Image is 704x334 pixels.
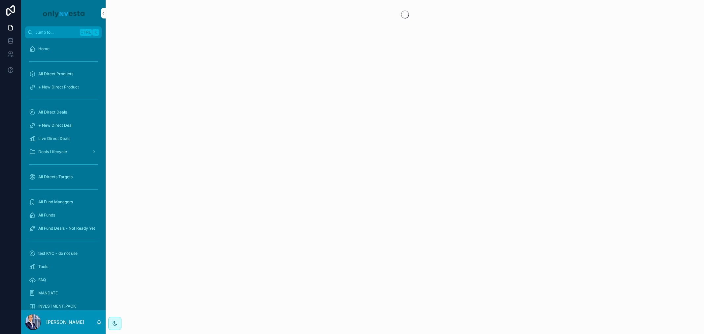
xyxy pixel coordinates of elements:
span: All Direct Products [38,71,73,77]
span: K [93,30,98,35]
p: [PERSON_NAME] [46,319,84,325]
a: All Directs Targets [25,171,102,183]
span: Deals Lifecycle [38,149,67,154]
span: All Direct Deals [38,110,67,115]
a: All Fund Managers [25,196,102,208]
span: All Fund Managers [38,199,73,205]
span: + New Direct Product [38,84,79,90]
a: Tools [25,261,102,273]
span: Live Direct Deals [38,136,70,141]
span: Jump to... [35,30,77,35]
a: + New Direct Product [25,81,102,93]
a: INVESTMENT_PACK [25,300,102,312]
a: All Fund Deals - Not Ready Yet [25,222,102,234]
span: FAQ [38,277,46,283]
div: scrollable content [21,38,106,310]
a: All Direct Products [25,68,102,80]
a: test KYC - do not use [25,248,102,259]
span: All Directs Targets [38,174,73,180]
span: All Funds [38,213,55,218]
span: + New Direct Deal [38,123,73,128]
span: test KYC - do not use [38,251,78,256]
span: Tools [38,264,48,269]
a: Home [25,43,102,55]
span: MANDATE [38,290,58,296]
a: Deals Lifecycle [25,146,102,158]
span: Ctrl [80,29,92,36]
a: All Funds [25,209,102,221]
a: FAQ [25,274,102,286]
a: + New Direct Deal [25,119,102,131]
img: App logo [42,8,85,18]
a: Live Direct Deals [25,133,102,145]
span: Home [38,46,50,51]
span: All Fund Deals - Not Ready Yet [38,226,95,231]
span: INVESTMENT_PACK [38,304,76,309]
a: All Direct Deals [25,106,102,118]
button: Jump to...CtrlK [25,26,102,38]
a: MANDATE [25,287,102,299]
